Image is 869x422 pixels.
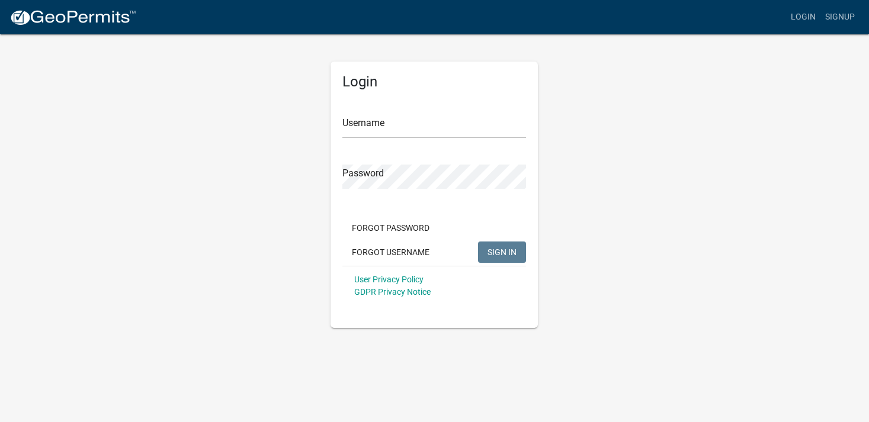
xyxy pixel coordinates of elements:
[342,217,439,239] button: Forgot Password
[342,73,526,91] h5: Login
[354,287,431,297] a: GDPR Privacy Notice
[488,247,517,256] span: SIGN IN
[820,6,860,28] a: Signup
[342,241,439,263] button: Forgot Username
[478,241,526,263] button: SIGN IN
[786,6,820,28] a: Login
[354,275,424,284] a: User Privacy Policy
